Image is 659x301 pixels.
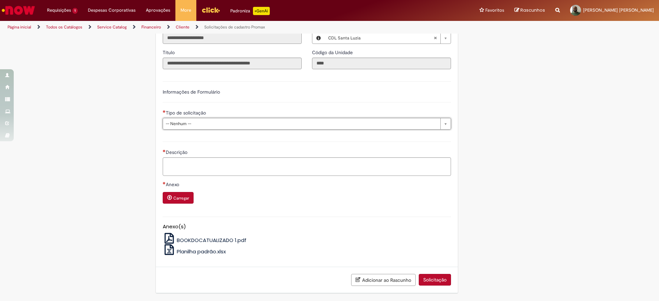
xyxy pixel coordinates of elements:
img: ServiceNow [1,3,36,17]
h5: Anexo(s) [163,224,451,230]
span: Planilha padrão.xlsx [177,248,226,255]
span: 1 [72,8,78,14]
a: Planilha padrão.xlsx [163,248,226,255]
img: click_logo_yellow_360x200.png [201,5,220,15]
span: Necessários [163,110,166,113]
button: Adicionar ao Rascunho [351,274,416,286]
label: Somente leitura - Título [163,49,176,56]
abbr: Limpar campo Local [430,33,440,44]
label: Somente leitura - Código da Unidade [312,49,354,56]
a: Solicitações de cadastro Promax [204,24,265,30]
ul: Trilhas de página [5,21,434,34]
button: Carregar anexo de Anexo Required [163,192,194,204]
label: Informações de Formulário [163,89,220,95]
a: CDL Santa LuziaLimpar campo Local [325,33,451,44]
span: Necessários [163,182,166,184]
span: BOOKDOCATUALIZADO 1.pdf [177,237,246,244]
input: Título [163,58,302,69]
span: Requisições [47,7,71,14]
span: Despesas Corporativas [88,7,136,14]
a: Todos os Catálogos [46,24,82,30]
input: Email [163,32,302,44]
p: +GenAi [253,7,270,15]
a: BOOKDOCATUALIZADO 1.pdf [163,237,247,244]
a: Financeiro [141,24,161,30]
span: Rascunhos [520,7,545,13]
textarea: Descrição [163,157,451,176]
input: Código da Unidade [312,58,451,69]
span: More [181,7,191,14]
span: [PERSON_NAME] [PERSON_NAME] [583,7,654,13]
div: Padroniza [230,7,270,15]
span: Tipo de solicitação [166,110,207,116]
span: Favoritos [485,7,504,14]
span: CDL Santa Luzia [328,33,433,44]
a: Service Catalog [97,24,127,30]
span: Aprovações [146,7,170,14]
a: Página inicial [8,24,31,30]
span: -- Nenhum -- [166,118,437,129]
span: Anexo [166,181,181,188]
a: Rascunhos [515,7,545,14]
span: Descrição [166,149,189,155]
button: Solicitação [419,274,451,286]
span: Necessários [163,149,166,152]
button: Local, Visualizar este registro CDL Santa Luzia [312,33,325,44]
small: Carregar [173,195,189,201]
a: Cliente [176,24,189,30]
